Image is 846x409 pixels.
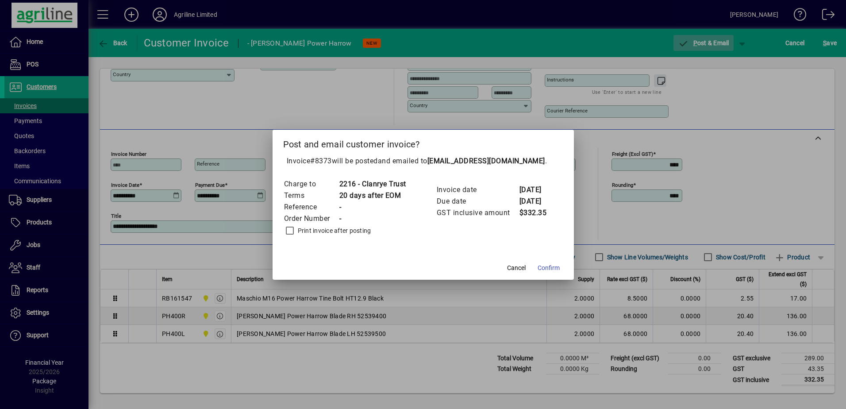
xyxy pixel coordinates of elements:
td: Due date [436,196,519,207]
td: 2216 - Clanrye Trust [339,178,406,190]
button: Cancel [502,260,531,276]
td: Terms [284,190,339,201]
p: Invoice will be posted . [283,156,563,166]
span: Cancel [507,263,526,273]
td: Invoice date [436,184,519,196]
td: [DATE] [519,196,554,207]
td: - [339,213,406,224]
span: and emailed to [378,157,545,165]
td: Order Number [284,213,339,224]
td: Charge to [284,178,339,190]
td: - [339,201,406,213]
td: GST inclusive amount [436,207,519,219]
td: Reference [284,201,339,213]
td: $332.35 [519,207,554,219]
span: Confirm [538,263,560,273]
button: Confirm [534,260,563,276]
h2: Post and email customer invoice? [273,130,574,155]
label: Print invoice after posting [296,226,371,235]
b: [EMAIL_ADDRESS][DOMAIN_NAME] [427,157,545,165]
span: #8373 [310,157,332,165]
td: [DATE] [519,184,554,196]
td: 20 days after EOM [339,190,406,201]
